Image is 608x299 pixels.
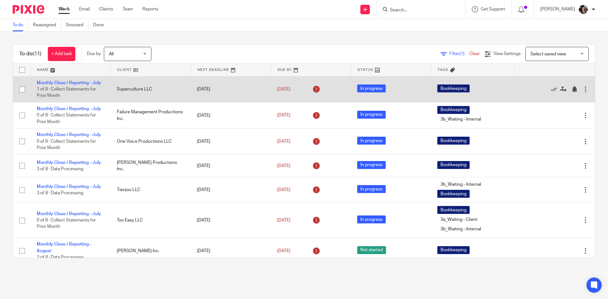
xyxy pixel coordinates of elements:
span: Bookkeeping [437,206,470,214]
td: Tierzoo LLC [111,177,191,203]
span: 3 of 8 · Data Processing [37,255,83,259]
span: [DATE] [277,218,290,222]
span: 3b_Waiting - Internal [437,225,484,233]
span: Select saved view [530,52,566,56]
span: 0 of 8 · Collect Statements for Prior Month [37,113,96,124]
a: Snoozed [66,19,88,31]
td: [DATE] [191,128,271,154]
a: Monthly Close / Reporting - July [37,212,101,216]
a: Reports [142,6,158,12]
a: Reassigned [33,19,61,31]
a: Clear [469,52,480,56]
span: View Settings [493,52,521,56]
a: Email [79,6,90,12]
span: [DATE] [277,249,290,253]
td: Too Easy LLC [111,203,191,238]
span: In progress [357,161,386,169]
a: Monthly Close / Reporting - July [37,81,101,85]
a: Clients [99,6,113,12]
span: 3a_Waiting - Client [437,215,481,223]
a: Team [123,6,133,12]
a: Work [59,6,70,12]
td: Superculture LLC [111,76,191,102]
span: [DATE] [277,164,290,168]
span: Bookkeeping [437,84,470,92]
td: [PERSON_NAME] Productions Inc. [111,154,191,177]
img: Pixie [13,5,44,14]
span: 3b_Waiting - Internal [437,115,484,123]
a: Monthly Close / Reporting - August [37,242,91,253]
h1: To do [19,51,41,57]
span: Get Support [481,7,505,11]
span: 1 of 8 · Collect Statements for Prior Month [37,87,96,98]
span: Bookkeeping [437,137,470,145]
span: 3b_Waiting - Internal [437,180,484,188]
span: 3 of 8 · Data Processing [37,191,83,195]
span: Filter [449,52,469,56]
span: All [109,52,114,56]
a: Done [93,19,109,31]
span: Bookkeeping [437,190,470,198]
span: 0 of 8 · Collect Statements for Prior Month [37,218,96,229]
span: [DATE] [277,139,290,144]
a: Monthly Close / Reporting - July [37,184,101,189]
td: [DATE] [191,203,271,238]
span: 3 of 8 · Data Processing [37,167,83,171]
span: In progress [357,84,386,92]
span: Not started [357,246,386,254]
span: [DATE] [277,113,290,118]
input: Search [389,8,446,13]
span: In progress [357,215,386,223]
td: [DATE] [191,238,271,264]
span: In progress [357,137,386,145]
a: Mark as done [551,86,560,92]
span: Tags [438,68,448,72]
span: In progress [357,111,386,119]
td: One Voice Productions LLC [111,128,191,154]
p: [PERSON_NAME] [540,6,575,12]
span: (11) [33,51,41,56]
span: [DATE] [277,188,290,192]
a: Monthly Close / Reporting - July [37,107,101,111]
p: Due by [87,51,101,57]
span: Bookkeeping [437,106,470,114]
span: 0 of 8 · Collect Statements for Prior Month [37,139,96,150]
span: (1) [459,52,465,56]
img: IMG_2906.JPEG [578,4,588,15]
td: Failure Management Productions Inc. [111,102,191,128]
span: [DATE] [277,87,290,91]
td: [DATE] [191,76,271,102]
span: In progress [357,185,386,193]
a: + Add task [48,47,75,61]
td: [DATE] [191,154,271,177]
td: [PERSON_NAME] Inc. [111,238,191,264]
td: [DATE] [191,102,271,128]
td: [DATE] [191,177,271,203]
a: Monthly Close / Reporting - July [37,133,101,137]
a: Monthly Close / Reporting - July [37,160,101,165]
span: Bookkeeping [437,246,470,254]
a: To do [13,19,28,31]
span: Bookkeeping [437,161,470,169]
